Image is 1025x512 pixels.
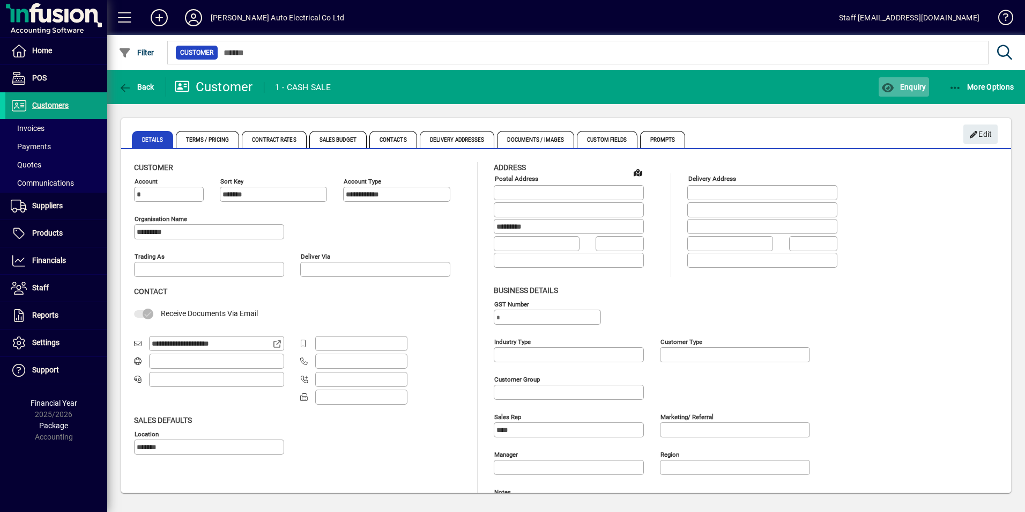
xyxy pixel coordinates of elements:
[5,302,107,329] a: Reports
[32,229,63,237] span: Products
[11,179,74,187] span: Communications
[32,311,58,319] span: Reports
[32,365,59,374] span: Support
[494,300,529,308] mat-label: GST Number
[660,413,714,420] mat-label: Marketing/ Referral
[660,338,702,345] mat-label: Customer type
[11,160,41,169] span: Quotes
[116,43,157,62] button: Filter
[32,201,63,210] span: Suppliers
[118,83,154,91] span: Back
[11,124,44,133] span: Invoices
[5,357,107,384] a: Support
[963,125,998,144] button: Edit
[494,338,531,345] mat-label: Industry type
[5,156,107,174] a: Quotes
[107,77,166,97] app-page-header-button: Back
[5,247,107,274] a: Financials
[176,8,211,27] button: Profile
[629,164,647,181] a: View on map
[176,131,240,148] span: Terms / Pricing
[135,253,165,260] mat-label: Trading as
[839,9,979,26] div: Staff [EMAIL_ADDRESS][DOMAIN_NAME]
[494,488,511,495] mat-label: Notes
[577,131,637,148] span: Custom Fields
[32,283,49,292] span: Staff
[5,174,107,192] a: Communications
[5,38,107,64] a: Home
[5,65,107,92] a: POS
[135,430,159,437] mat-label: Location
[494,450,518,458] mat-label: Manager
[180,47,213,58] span: Customer
[32,256,66,265] span: Financials
[132,131,173,148] span: Details
[142,8,176,27] button: Add
[5,275,107,302] a: Staff
[5,330,107,356] a: Settings
[242,131,306,148] span: Contract Rates
[5,137,107,156] a: Payments
[32,101,69,109] span: Customers
[220,178,243,185] mat-label: Sort key
[11,142,51,151] span: Payments
[881,83,926,91] span: Enquiry
[946,77,1017,97] button: More Options
[344,178,381,185] mat-label: Account Type
[134,416,192,425] span: Sales defaults
[135,215,187,223] mat-label: Organisation name
[990,2,1012,37] a: Knowledge Base
[5,119,107,137] a: Invoices
[118,48,154,57] span: Filter
[309,131,367,148] span: Sales Budget
[5,193,107,220] a: Suppliers
[135,178,158,185] mat-label: Account
[969,126,992,143] span: Edit
[116,77,157,97] button: Back
[5,220,107,247] a: Products
[494,286,558,295] span: Business details
[32,46,52,55] span: Home
[494,163,526,172] span: Address
[31,399,77,407] span: Financial Year
[949,83,1014,91] span: More Options
[174,78,253,96] div: Customer
[420,131,495,148] span: Delivery Addresses
[494,375,540,383] mat-label: Customer group
[39,421,68,430] span: Package
[879,77,929,97] button: Enquiry
[369,131,417,148] span: Contacts
[161,309,258,318] span: Receive Documents Via Email
[497,131,574,148] span: Documents / Images
[275,79,331,96] div: 1 - CASH SALE
[301,253,330,260] mat-label: Deliver via
[494,413,521,420] mat-label: Sales rep
[640,131,686,148] span: Prompts
[134,163,173,172] span: Customer
[134,287,167,296] span: Contact
[32,74,47,82] span: POS
[660,450,679,458] mat-label: Region
[211,9,344,26] div: [PERSON_NAME] Auto Electrical Co Ltd
[32,338,60,347] span: Settings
